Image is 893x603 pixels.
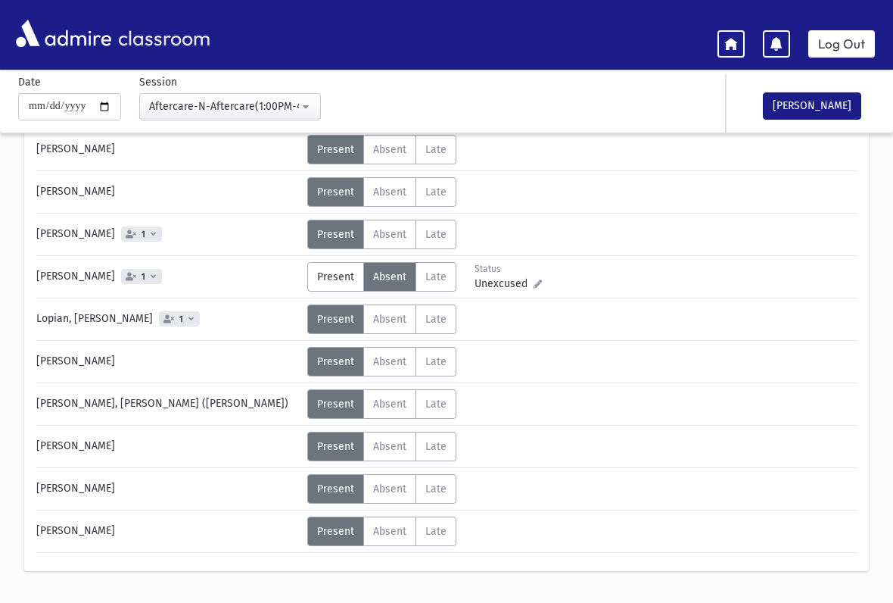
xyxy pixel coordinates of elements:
[29,177,307,207] div: [PERSON_NAME]
[373,186,406,198] span: Absent
[317,398,354,411] span: Present
[29,135,307,164] div: [PERSON_NAME]
[307,474,456,504] div: AttTypes
[373,483,406,495] span: Absent
[115,14,210,54] span: classroom
[307,177,456,207] div: AttTypes
[29,262,307,292] div: [PERSON_NAME]
[307,262,456,292] div: AttTypes
[373,270,406,283] span: Absent
[808,30,875,58] a: Log Out
[317,228,354,241] span: Present
[29,347,307,376] div: [PERSON_NAME]
[307,305,456,334] div: AttTypes
[317,355,354,368] span: Present
[29,220,307,249] div: [PERSON_NAME]
[29,474,307,504] div: [PERSON_NAME]
[425,398,446,411] span: Late
[373,525,406,538] span: Absent
[29,432,307,461] div: [PERSON_NAME]
[425,355,446,368] span: Late
[18,74,41,90] label: Date
[317,313,354,326] span: Present
[425,440,446,453] span: Late
[307,432,456,461] div: AttTypes
[307,347,456,376] div: AttTypes
[317,186,354,198] span: Present
[475,276,534,292] span: Unexcused
[373,355,406,368] span: Absent
[307,135,456,164] div: AttTypes
[12,16,115,51] img: AdmirePro
[425,186,446,198] span: Late
[139,74,177,90] label: Session
[475,262,542,276] div: Status
[138,272,148,282] span: 1
[149,98,299,114] div: Aftercare-N-Aftercare(1:00PM-4:00PM)
[176,314,186,324] span: 1
[29,389,307,419] div: [PERSON_NAME], [PERSON_NAME] ([PERSON_NAME])
[317,483,354,495] span: Present
[373,143,406,156] span: Absent
[317,270,354,283] span: Present
[373,228,406,241] span: Absent
[373,313,406,326] span: Absent
[317,525,354,538] span: Present
[29,517,307,546] div: [PERSON_NAME]
[763,92,861,120] button: [PERSON_NAME]
[425,270,446,283] span: Late
[317,440,354,453] span: Present
[317,143,354,156] span: Present
[425,313,446,326] span: Late
[373,440,406,453] span: Absent
[425,483,446,495] span: Late
[307,220,456,249] div: AttTypes
[425,525,446,538] span: Late
[139,93,321,120] button: Aftercare-N-Aftercare(1:00PM-4:00PM)
[307,517,456,546] div: AttTypes
[138,230,148,239] span: 1
[29,305,307,334] div: Lopian, [PERSON_NAME]
[425,228,446,241] span: Late
[425,143,446,156] span: Late
[373,398,406,411] span: Absent
[307,389,456,419] div: AttTypes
